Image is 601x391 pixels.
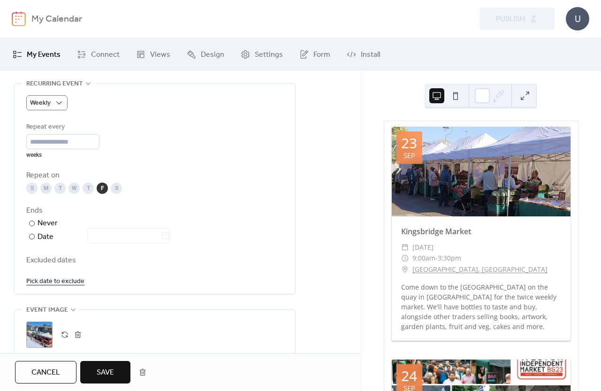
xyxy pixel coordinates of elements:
[68,183,80,194] div: W
[129,42,177,67] a: Views
[83,183,94,194] div: T
[31,367,60,378] span: Cancel
[54,183,66,194] div: T
[435,253,438,264] span: -
[26,122,98,133] div: Repeat every
[292,42,337,67] a: Form
[70,42,127,67] a: Connect
[401,369,417,383] div: 24
[38,231,170,243] div: Date
[412,242,434,253] span: [DATE]
[403,152,415,159] div: Sep
[401,253,409,264] div: ​
[401,136,417,150] div: 23
[401,264,409,275] div: ​
[6,42,68,67] a: My Events
[412,253,435,264] span: 9:00am
[26,322,53,348] div: ;
[26,205,281,216] div: Ends
[401,242,409,253] div: ​
[26,78,83,90] span: Recurring event
[97,367,114,378] span: Save
[255,49,283,61] span: Settings
[150,49,170,61] span: Views
[340,42,387,67] a: Install
[26,255,283,266] span: Excluded dates
[31,10,82,28] b: My Calendar
[26,151,99,159] div: weeks
[91,49,120,61] span: Connect
[313,49,330,61] span: Form
[26,276,84,287] span: Pick date to exclude
[234,42,290,67] a: Settings
[12,11,26,26] img: logo
[27,49,61,61] span: My Events
[97,183,108,194] div: F
[201,49,224,61] span: Design
[438,253,461,264] span: 3:30pm
[26,183,38,194] div: S
[392,226,571,237] div: Kingsbridge Market
[40,183,52,194] div: M
[15,361,76,383] button: Cancel
[111,183,122,194] div: S
[392,282,571,331] div: Come down to the [GEOGRAPHIC_DATA] on the quay in [GEOGRAPHIC_DATA] for the twice weekly market. ...
[26,305,68,316] span: Event image
[412,264,548,275] a: [GEOGRAPHIC_DATA], [GEOGRAPHIC_DATA]
[38,218,58,229] div: Never
[26,170,281,181] div: Repeat on
[180,42,231,67] a: Design
[80,361,130,383] button: Save
[30,97,51,109] span: Weekly
[566,7,589,31] div: U
[361,49,380,61] span: Install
